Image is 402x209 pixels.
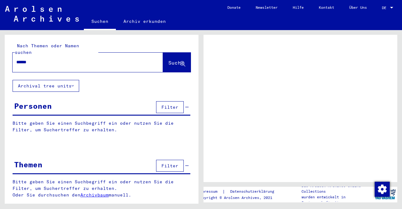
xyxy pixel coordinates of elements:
[198,195,282,201] p: Copyright © Arolsen Archives, 2021
[375,182,390,197] img: Zustimmung ändern
[161,104,178,110] span: Filter
[15,43,79,55] mat-label: Nach Themen oder Namen suchen
[225,188,282,195] a: Datenschutzerklärung
[156,101,184,113] button: Filter
[198,188,282,195] div: |
[161,163,178,169] span: Filter
[373,186,397,202] img: yv_logo.png
[13,179,191,198] p: Bitte geben Sie einen Suchbegriff ein oder nutzen Sie die Filter, um Suchertreffer zu erhalten. O...
[382,6,389,10] span: DE
[13,80,79,92] button: Archival tree units
[163,53,191,72] button: Suche
[80,192,109,198] a: Archivbaum
[14,159,42,170] div: Themen
[301,194,373,206] p: wurden entwickelt in Partnerschaft mit
[116,14,173,29] a: Archiv erkunden
[84,14,116,30] a: Suchen
[301,183,373,194] p: Die Arolsen Archives Online-Collections
[198,188,222,195] a: Impressum
[156,160,184,172] button: Filter
[14,100,52,112] div: Personen
[168,60,184,66] span: Suche
[5,6,79,22] img: Arolsen_neg.svg
[13,120,190,133] p: Bitte geben Sie einen Suchbegriff ein oder nutzen Sie die Filter, um Suchertreffer zu erhalten.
